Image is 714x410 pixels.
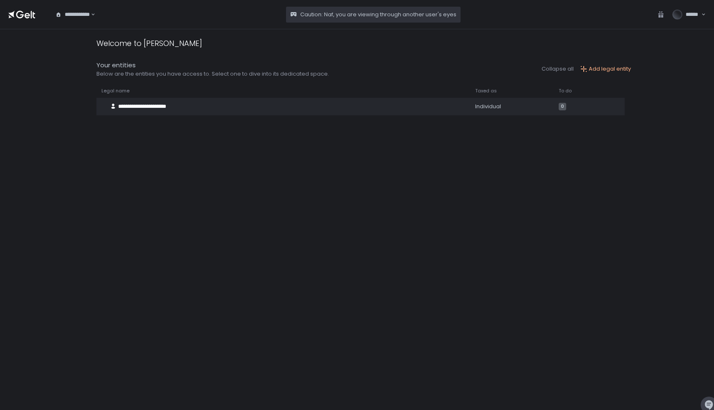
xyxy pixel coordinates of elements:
div: Below are the entities you have access to. Select one to dive into its dedicated space. [96,70,329,78]
button: Add legal entity [580,65,631,73]
span: Legal name [101,88,129,94]
button: Collapse all [542,65,574,73]
div: Search for option [50,6,95,23]
span: Caution: Naf, you are viewing through another user's eyes [300,11,456,18]
div: Individual [475,103,549,110]
span: 0 [559,103,566,110]
span: Taxed as [475,88,497,94]
span: To do [559,88,572,94]
div: Your entities [96,61,329,70]
div: Welcome to [PERSON_NAME] [96,38,202,49]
